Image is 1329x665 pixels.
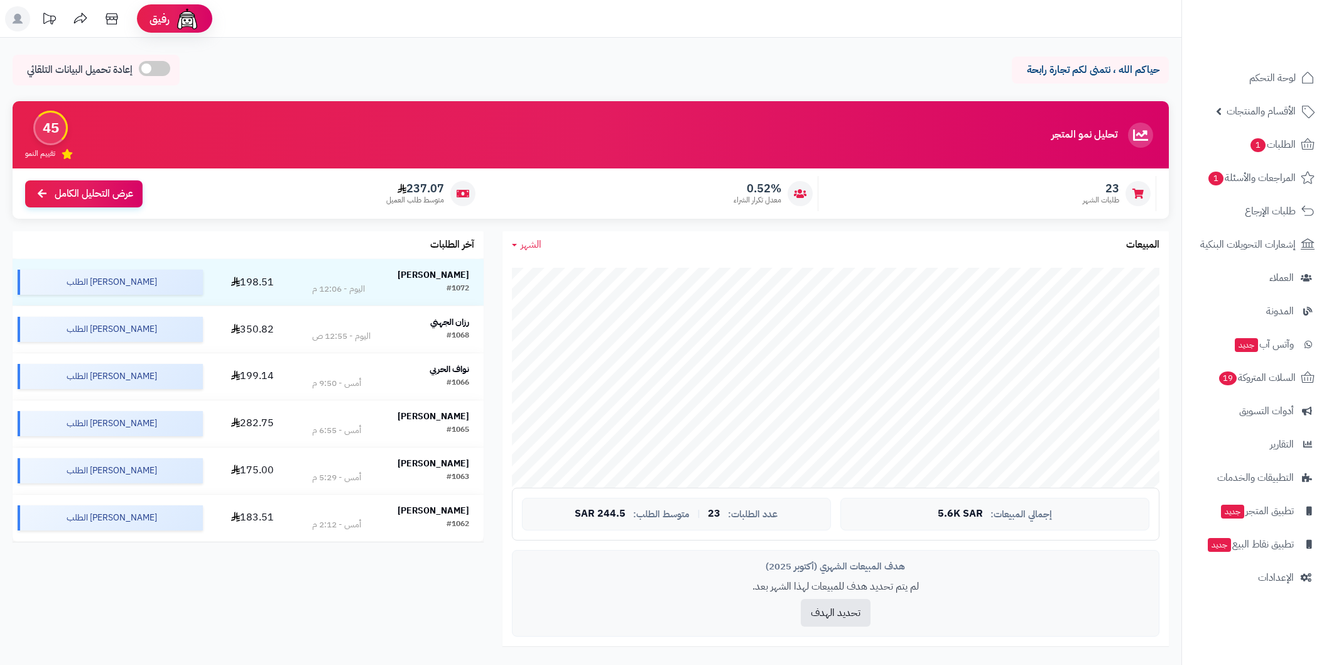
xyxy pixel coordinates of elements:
strong: [PERSON_NAME] [398,268,469,282]
div: أمس - 2:12 م [312,519,361,531]
a: تحديثات المنصة [33,6,65,35]
a: تطبيق المتجرجديد [1190,496,1321,526]
a: تطبيق نقاط البيعجديد [1190,529,1321,559]
td: 199.14 [208,353,297,400]
div: أمس - 6:55 م [312,424,361,437]
div: [PERSON_NAME] الطلب [18,411,203,436]
span: طلبات الشهر [1083,195,1119,206]
span: 1 [1250,138,1266,153]
div: [PERSON_NAME] الطلب [18,505,203,530]
span: تقييم النمو [25,148,55,159]
td: 350.82 [208,306,297,353]
div: #1065 [447,424,469,437]
div: #1063 [447,471,469,484]
div: اليوم - 12:55 ص [312,330,371,343]
a: المراجعات والأسئلة1 [1190,163,1321,193]
a: الإعدادات [1190,563,1321,593]
span: لوحة التحكم [1249,69,1296,87]
div: اليوم - 12:06 م [312,283,365,295]
span: التطبيقات والخدمات [1217,469,1294,486]
p: حياكم الله ، نتمنى لكم تجارة رابحة [1021,63,1159,77]
a: العملاء [1190,263,1321,293]
div: [PERSON_NAME] الطلب [18,317,203,342]
h3: المبيعات [1126,239,1159,251]
span: عدد الطلبات: [728,509,778,520]
span: 5.6K SAR [938,508,983,520]
a: وآتس آبجديد [1190,329,1321,360]
span: أدوات التسويق [1239,402,1294,420]
span: متوسط الطلب: [633,509,690,520]
span: الشهر [521,237,541,252]
span: 23 [1083,182,1119,195]
div: [PERSON_NAME] الطلب [18,458,203,483]
span: 1 [1208,171,1224,186]
span: وآتس آب [1234,336,1294,353]
div: #1066 [447,377,469,390]
h3: تحليل نمو المتجر [1051,129,1117,141]
span: جديد [1235,338,1258,352]
span: معدل تكرار الشراء [734,195,781,206]
div: [PERSON_NAME] الطلب [18,364,203,389]
td: 198.51 [208,259,297,305]
span: المراجعات والأسئلة [1207,169,1296,187]
a: الشهر [512,238,541,252]
span: 23 [708,508,720,520]
img: logo-2.png [1244,9,1317,36]
span: تطبيق المتجر [1220,502,1294,520]
a: التطبيقات والخدمات [1190,463,1321,493]
a: الطلبات1 [1190,129,1321,160]
a: التقارير [1190,429,1321,459]
strong: [PERSON_NAME] [398,504,469,517]
strong: [PERSON_NAME] [398,410,469,423]
span: السلات المتروكة [1218,369,1296,387]
a: إشعارات التحويلات البنكية [1190,229,1321,260]
div: أمس - 5:29 م [312,471,361,484]
div: [PERSON_NAME] الطلب [18,270,203,295]
span: | [697,509,700,519]
a: لوحة التحكم [1190,63,1321,93]
span: الإعدادات [1258,569,1294,586]
span: 0.52% [734,182,781,195]
span: متوسط طلب العميل [386,195,444,206]
span: إجمالي المبيعات: [990,509,1052,520]
div: أمس - 9:50 م [312,377,361,390]
a: السلات المتروكة19 [1190,363,1321,393]
span: الطلبات [1249,136,1296,153]
span: المدونة [1266,302,1294,320]
span: 244.5 SAR [575,508,626,520]
span: إعادة تحميل البيانات التلقائي [27,63,133,77]
a: أدوات التسويق [1190,396,1321,426]
span: التقارير [1270,436,1294,453]
img: ai-face.png [175,6,200,31]
span: رفيق [149,11,170,26]
button: تحديد الهدف [801,599,871,627]
a: طلبات الإرجاع [1190,196,1321,226]
td: 183.51 [208,495,297,541]
span: طلبات الإرجاع [1245,202,1296,220]
span: إشعارات التحويلات البنكية [1200,236,1296,253]
div: #1068 [447,330,469,343]
div: #1062 [447,519,469,531]
span: الأقسام والمنتجات [1227,102,1296,120]
td: 175.00 [208,448,297,494]
td: 282.75 [208,400,297,447]
span: جديد [1208,538,1231,552]
div: هدف المبيعات الشهري (أكتوبر 2025) [522,560,1149,573]
div: #1072 [447,283,469,295]
span: تطبيق نقاط البيع [1207,536,1294,553]
span: 237.07 [386,182,444,195]
span: 19 [1218,371,1238,386]
span: جديد [1221,505,1244,519]
strong: رزان الجهني [430,316,469,329]
strong: [PERSON_NAME] [398,457,469,470]
p: لم يتم تحديد هدف للمبيعات لهذا الشهر بعد. [522,580,1149,594]
strong: نواف الحربي [430,363,469,376]
span: العملاء [1269,269,1294,287]
a: المدونة [1190,296,1321,326]
span: عرض التحليل الكامل [55,187,133,201]
h3: آخر الطلبات [430,239,474,251]
a: عرض التحليل الكامل [25,180,143,207]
